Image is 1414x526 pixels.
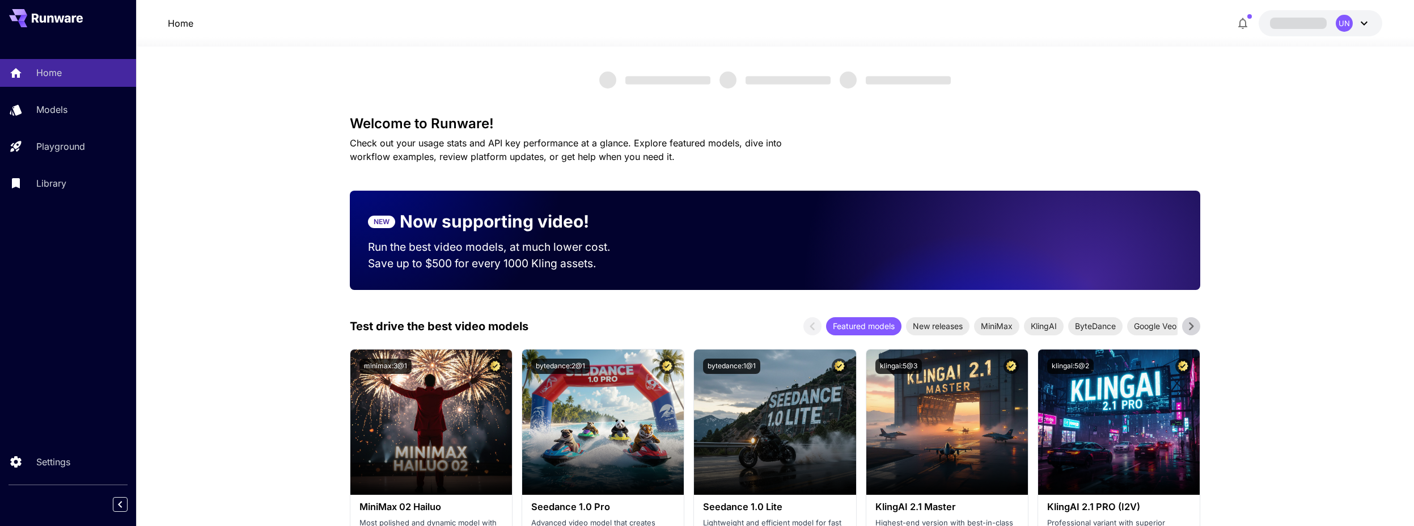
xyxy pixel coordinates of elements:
p: Now supporting video! [400,209,589,234]
a: Home [168,16,193,30]
p: Save up to $500 for every 1000 Kling assets. [368,255,632,272]
img: alt [350,350,512,495]
span: Check out your usage stats and API key performance at a glance. Explore featured models, dive int... [350,137,782,162]
div: Google Veo [1127,317,1183,335]
button: bytedance:1@1 [703,359,760,374]
div: Collapse sidebar [121,494,136,515]
button: Certified Model – Vetted for best performance and includes a commercial license. [832,359,847,374]
p: Library [36,176,66,190]
h3: MiniMax 02 Hailuo [359,502,503,512]
img: alt [866,350,1028,495]
nav: breadcrumb [168,16,193,30]
span: ByteDance [1068,320,1123,332]
button: Certified Model – Vetted for best performance and includes a commercial license. [1175,359,1191,374]
p: Run the best video models, at much lower cost. [368,239,632,255]
h3: KlingAI 2.1 PRO (I2V) [1047,502,1191,512]
p: Models [36,103,67,116]
span: New releases [906,320,970,332]
div: New releases [906,317,970,335]
p: Playground [36,140,85,153]
div: ByteDance [1068,317,1123,335]
button: klingai:5@3 [875,359,922,374]
div: KlingAI [1024,317,1064,335]
h3: KlingAI 2.1 Master [875,502,1019,512]
div: Featured models [826,317,901,335]
button: klingai:5@2 [1047,359,1094,374]
button: Certified Model – Vetted for best performance and includes a commercial license. [1004,359,1019,374]
div: UN [1336,15,1353,32]
p: Settings [36,455,70,469]
button: Collapse sidebar [113,497,128,512]
p: Test drive the best video models [350,318,528,335]
h3: Welcome to Runware! [350,116,1200,132]
button: bytedance:2@1 [531,359,590,374]
p: Home [36,66,62,79]
h3: Seedance 1.0 Lite [703,502,846,512]
img: alt [1038,350,1200,495]
div: MiniMax [974,317,1019,335]
span: Google Veo [1127,320,1183,332]
button: minimax:3@1 [359,359,412,374]
button: Certified Model – Vetted for best performance and includes a commercial license. [488,359,503,374]
img: alt [522,350,684,495]
img: alt [694,350,856,495]
p: NEW [374,217,390,227]
span: KlingAI [1024,320,1064,332]
button: UN [1259,10,1382,36]
span: Featured models [826,320,901,332]
span: MiniMax [974,320,1019,332]
h3: Seedance 1.0 Pro [531,502,675,512]
button: Certified Model – Vetted for best performance and includes a commercial license. [659,359,675,374]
